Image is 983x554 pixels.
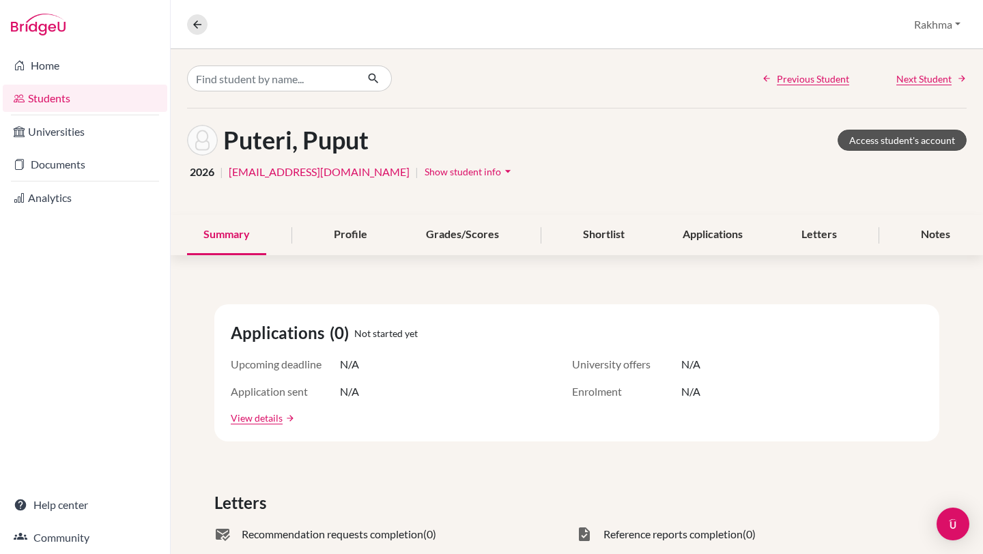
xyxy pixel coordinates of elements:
[3,184,167,212] a: Analytics
[896,72,952,86] span: Next Student
[762,72,849,86] a: Previous Student
[681,356,700,373] span: N/A
[340,356,359,373] span: N/A
[572,383,681,400] span: Enrolment
[838,130,967,151] a: Access student's account
[3,118,167,145] a: Universities
[283,413,295,423] a: arrow_forward
[785,215,853,255] div: Letters
[187,125,218,156] img: Puput Puteri's avatar
[425,166,501,177] span: Show student info
[330,321,354,345] span: (0)
[231,411,283,425] a: View details
[220,164,223,180] span: |
[896,72,967,86] a: Next Student
[340,383,359,400] span: N/A
[231,356,340,373] span: Upcoming deadline
[423,526,436,542] span: (0)
[11,14,66,35] img: Bridge-U
[3,524,167,551] a: Community
[666,215,759,255] div: Applications
[3,52,167,79] a: Home
[904,215,967,255] div: Notes
[567,215,641,255] div: Shortlist
[424,161,515,182] button: Show student infoarrow_drop_down
[223,126,369,155] h1: Puteri, Puput
[3,151,167,178] a: Documents
[501,164,515,178] i: arrow_drop_down
[231,383,340,400] span: Application sent
[681,383,700,400] span: N/A
[214,526,231,542] span: mark_email_read
[190,164,214,180] span: 2026
[187,215,266,255] div: Summary
[603,526,743,542] span: Reference reports completion
[231,321,330,345] span: Applications
[214,491,272,515] span: Letters
[354,326,418,340] span: Not started yet
[3,85,167,112] a: Students
[777,72,849,86] span: Previous Student
[572,356,681,373] span: University offers
[576,526,593,542] span: task
[415,164,418,180] span: |
[937,508,969,540] div: Open Intercom Messenger
[229,164,410,180] a: [EMAIL_ADDRESS][DOMAIN_NAME]
[242,526,423,542] span: Recommendation requests completion
[908,12,967,38] button: Rakhma
[743,526,756,542] span: (0)
[187,65,356,91] input: Find student by name...
[317,215,384,255] div: Profile
[410,215,515,255] div: Grades/Scores
[3,491,167,519] a: Help center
